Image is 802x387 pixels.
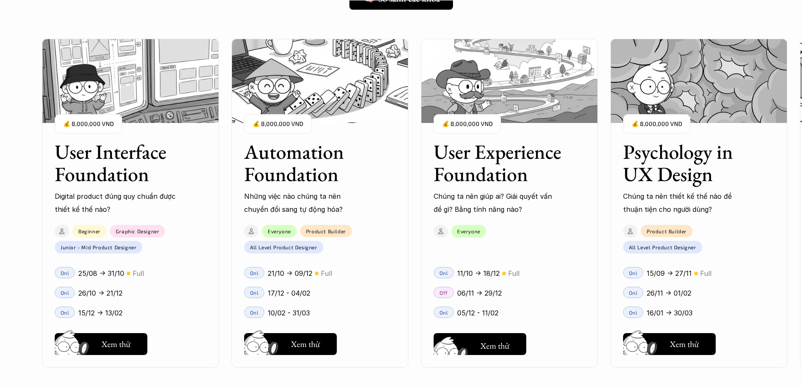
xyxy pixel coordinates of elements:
p: Onl [250,309,259,315]
p: Full [133,267,144,280]
p: 17/12 - 04/02 [268,287,310,299]
p: 11/10 -> 18/12 [457,267,500,280]
p: Full [700,267,711,280]
p: 🟡 [126,270,131,277]
p: Onl [440,309,448,315]
p: 💰 8,000,000 VND [63,118,114,130]
button: Xem thử [244,333,337,355]
h5: Xem thử [480,340,509,352]
a: Xem thử [623,330,716,355]
p: All Level Product Designer [629,244,696,250]
h3: User Experience Foundation [434,141,564,185]
p: Chúng ta nên giúp ai? Giải quyết vấn đề gì? Bằng tính năng nào? [434,190,556,216]
h5: Xem thử [670,338,699,350]
p: Everyone [457,228,480,234]
p: Onl [440,270,448,275]
p: Everyone [268,228,291,234]
p: Onl [250,270,259,275]
p: Digital product đúng quy chuẩn được thiết kế thế nào? [55,190,177,216]
p: 15/12 -> 13/02 [78,307,123,319]
p: 🟡 [694,270,698,277]
p: Off [440,289,448,295]
p: 16/01 -> 30/03 [647,307,693,319]
p: 🟡 [314,270,319,277]
p: Chúng ta nên thiết kế thế nào để thuận tiện cho người dùng? [623,190,745,216]
p: 💰 8,000,000 VND [253,118,303,130]
a: Xem thử [55,330,147,355]
a: Xem thử [244,330,337,355]
p: Graphic Designer [116,228,160,234]
p: Onl [629,270,638,275]
p: 25/08 -> 31/10 [78,267,124,280]
p: Onl [250,289,259,295]
p: 26/11 -> 01/02 [647,287,691,299]
p: 06/11 -> 29/12 [457,287,502,299]
p: 💰 8,000,000 VND [442,118,493,130]
p: Onl [629,309,638,315]
p: Junior - Mid Product Designer [61,244,136,250]
p: Onl [629,289,638,295]
h5: Xem thử [101,338,131,350]
h5: Xem thử [291,338,320,350]
p: 26/10 -> 21/12 [78,287,123,299]
h3: Psychology in UX Design [623,141,754,185]
p: All Level Product Designer [250,244,317,250]
h3: Automation Foundation [244,141,375,185]
button: Xem thử [623,333,716,355]
p: Product Builder [306,228,346,234]
p: 15/09 -> 27/11 [647,267,692,280]
p: Product Builder [647,228,687,234]
a: Xem thử [434,330,526,355]
button: Xem thử [55,333,147,355]
p: 🟡 [502,270,506,277]
p: Beginner [78,228,101,234]
button: Xem thử [434,333,526,355]
p: 10/02 - 31/03 [268,307,310,319]
h3: User Interface Foundation [55,141,185,185]
p: Full [321,267,332,280]
p: 21/10 -> 09/12 [268,267,312,280]
p: 💰 8,000,000 VND [631,118,682,130]
p: 05/12 - 11/02 [457,307,498,319]
p: Những việc nào chúng ta nên chuyển đổi sang tự động hóa? [244,190,366,216]
p: Full [508,267,520,280]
